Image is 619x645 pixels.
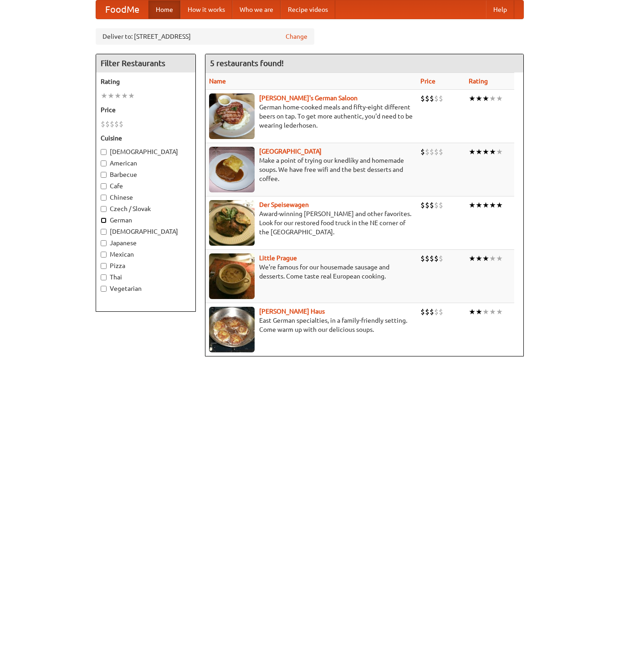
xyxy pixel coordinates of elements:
[101,204,191,213] label: Czech / Slovak
[101,273,191,282] label: Thai
[119,119,123,129] li: $
[469,253,476,263] li: ★
[114,91,121,101] li: ★
[259,201,309,208] a: Der Speisewagen
[496,253,503,263] li: ★
[489,147,496,157] li: ★
[209,147,255,192] img: czechpoint.jpg
[101,284,191,293] label: Vegetarian
[101,216,191,225] label: German
[489,93,496,103] li: ★
[434,307,439,317] li: $
[482,147,489,157] li: ★
[101,274,107,280] input: Thai
[476,307,482,317] li: ★
[209,156,413,183] p: Make a point of trying our knedlíky and homemade soups. We have free wifi and the best desserts a...
[489,307,496,317] li: ★
[209,93,255,139] img: esthers.jpg
[482,307,489,317] li: ★
[101,252,107,258] input: Mexican
[439,307,443,317] li: $
[96,0,148,19] a: FoodMe
[430,307,434,317] li: $
[105,119,110,129] li: $
[425,147,430,157] li: $
[496,307,503,317] li: ★
[434,200,439,210] li: $
[101,105,191,114] h5: Price
[209,77,226,85] a: Name
[476,147,482,157] li: ★
[430,93,434,103] li: $
[209,253,255,299] img: littleprague.jpg
[434,93,439,103] li: $
[101,91,107,101] li: ★
[420,93,425,103] li: $
[482,93,489,103] li: ★
[101,263,107,269] input: Pizza
[101,238,191,248] label: Japanese
[101,286,107,292] input: Vegetarian
[259,94,358,102] a: [PERSON_NAME]'s German Saloon
[121,91,128,101] li: ★
[148,0,180,19] a: Home
[439,93,443,103] li: $
[476,200,482,210] li: ★
[209,263,413,281] p: We're famous for our housemade sausage and desserts. Come taste real European cooking.
[489,200,496,210] li: ★
[469,147,476,157] li: ★
[101,181,191,191] label: Cafe
[486,0,514,19] a: Help
[430,147,434,157] li: $
[96,54,195,72] h4: Filter Restaurants
[114,119,119,129] li: $
[469,77,488,85] a: Rating
[96,28,314,45] div: Deliver to: [STREET_ADDRESS]
[420,77,435,85] a: Price
[209,103,413,130] p: German home-cooked meals and fifty-eight different beers on tap. To get more authentic, you'd nee...
[469,307,476,317] li: ★
[489,253,496,263] li: ★
[469,93,476,103] li: ★
[425,307,430,317] li: $
[101,119,105,129] li: $
[259,254,297,262] a: Little Prague
[101,170,191,179] label: Barbecue
[420,147,425,157] li: $
[209,316,413,334] p: East German specialties, in a family-friendly setting. Come warm up with our delicious soups.
[101,160,107,166] input: American
[496,93,503,103] li: ★
[101,240,107,246] input: Japanese
[101,77,191,86] h5: Rating
[420,307,425,317] li: $
[101,227,191,236] label: [DEMOGRAPHIC_DATA]
[180,0,232,19] a: How it works
[259,308,325,315] b: [PERSON_NAME] Haus
[101,149,107,155] input: [DEMOGRAPHIC_DATA]
[259,148,322,155] a: [GEOGRAPHIC_DATA]
[101,159,191,168] label: American
[430,253,434,263] li: $
[209,307,255,352] img: kohlhaus.jpg
[482,253,489,263] li: ★
[101,193,191,202] label: Chinese
[430,200,434,210] li: $
[101,172,107,178] input: Barbecue
[101,195,107,201] input: Chinese
[425,253,430,263] li: $
[425,93,430,103] li: $
[101,147,191,156] label: [DEMOGRAPHIC_DATA]
[496,147,503,157] li: ★
[281,0,335,19] a: Recipe videos
[101,250,191,259] label: Mexican
[128,91,135,101] li: ★
[101,183,107,189] input: Cafe
[101,261,191,270] label: Pizza
[496,200,503,210] li: ★
[209,209,413,237] p: Award-winning [PERSON_NAME] and other favorites. Look for our restored food truck in the NE corne...
[101,134,191,143] h5: Cuisine
[439,200,443,210] li: $
[420,253,425,263] li: $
